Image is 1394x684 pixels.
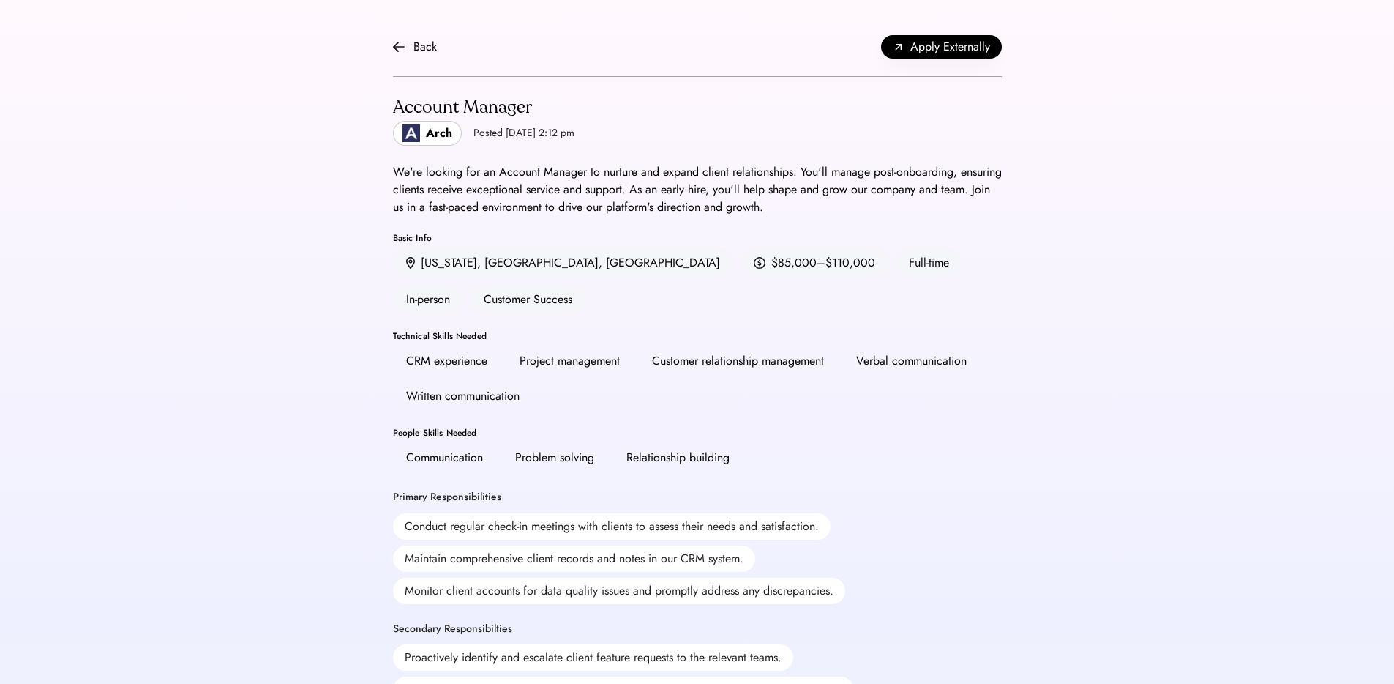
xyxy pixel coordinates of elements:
div: Problem solving [515,449,594,466]
div: Customer relationship management [652,352,824,370]
div: Primary Responsibilities [393,490,501,505]
div: Maintain comprehensive client records and notes in our CRM system. [393,546,755,572]
img: Logo_Blue_1.png [402,124,420,142]
img: location.svg [406,257,415,269]
div: Secondary Responsibilties [393,622,512,636]
div: Verbal communication [856,352,967,370]
div: Back [413,38,437,56]
div: Arch [426,124,452,142]
div: Project management [520,352,620,370]
div: Basic Info [393,234,1002,242]
div: Technical Skills Needed [393,332,1002,341]
div: $85,000–$110,000 [771,254,875,272]
div: Written communication [406,387,520,405]
div: Communication [406,449,483,466]
div: Relationship building [626,449,730,466]
span: Apply Externally [910,38,990,56]
div: Account Manager [393,96,574,119]
div: Full-time [896,248,962,278]
div: We're looking for an Account Manager to nurture and expand client relationships. You'll manage po... [393,163,1002,216]
div: Monitor client accounts for data quality issues and promptly address any discrepancies. [393,578,845,604]
div: Posted [DATE] 2:12 pm [473,126,574,141]
img: arrow-back.svg [393,41,405,53]
div: Conduct regular check-in meetings with clients to assess their needs and satisfaction. [393,513,831,540]
button: Apply Externally [881,35,1002,59]
div: Customer Success [471,285,585,314]
div: [US_STATE], [GEOGRAPHIC_DATA], [GEOGRAPHIC_DATA] [421,254,720,272]
div: Proactively identify and escalate client feature requests to the relevant teams. [393,644,793,671]
div: People Skills Needed [393,428,1002,437]
div: In-person [393,285,463,314]
img: money.svg [754,256,765,269]
div: CRM experience [406,352,487,370]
